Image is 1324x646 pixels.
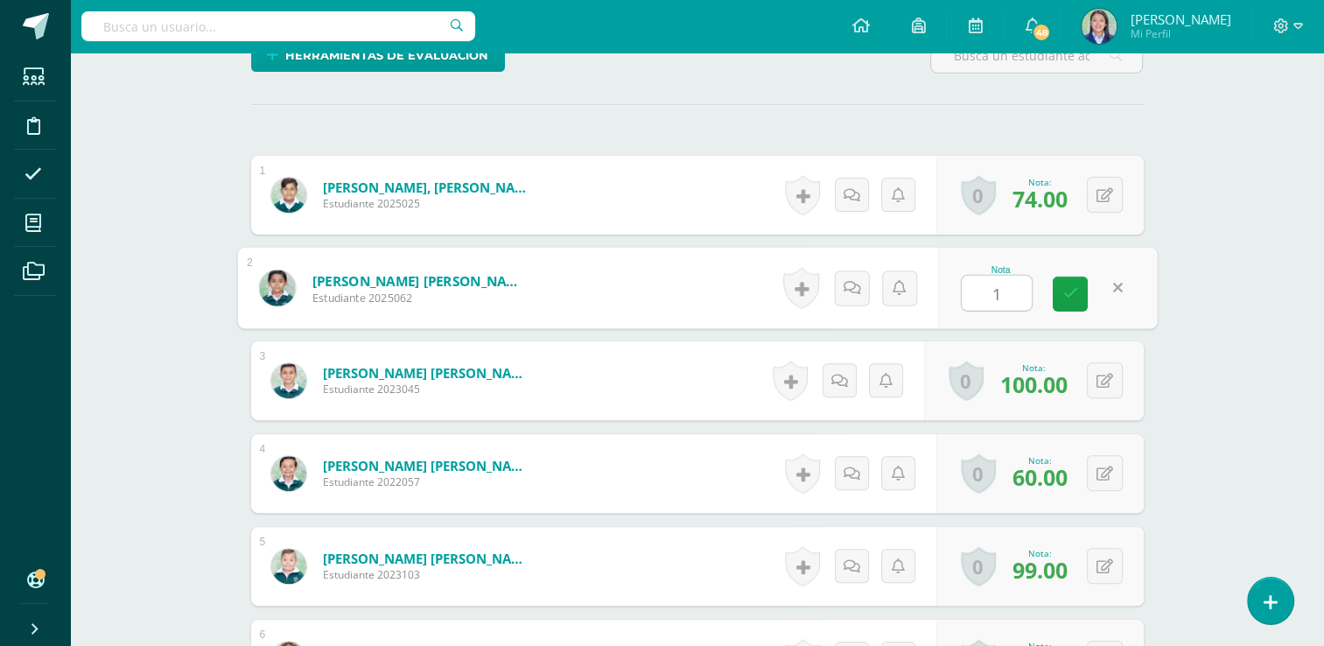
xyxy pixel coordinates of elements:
[931,39,1142,73] input: Busca un estudiante aquí...
[81,11,475,41] input: Busca un usuario...
[1012,176,1068,188] div: Nota:
[1012,555,1068,585] span: 99.00
[271,456,306,491] img: 045c1cbf72d59fce189befde3acc1153.png
[1012,462,1068,492] span: 60.00
[1130,26,1230,41] span: Mi Perfil
[1000,362,1068,374] div: Nota:
[323,474,533,489] span: Estudiante 2022057
[961,175,996,215] a: 0
[949,361,984,401] a: 0
[1000,369,1068,399] span: 100.00
[961,546,996,586] a: 0
[323,550,533,567] a: [PERSON_NAME] [PERSON_NAME]
[961,264,1040,274] div: Nota
[1032,23,1051,42] span: 48
[1012,184,1068,214] span: 74.00
[323,179,533,196] a: [PERSON_NAME], [PERSON_NAME]
[1012,547,1068,559] div: Nota:
[962,276,1032,311] input: 0-100.0
[251,38,505,72] a: Herramientas de evaluación
[323,457,533,474] a: [PERSON_NAME] [PERSON_NAME]
[271,549,306,584] img: c8f51ef1515d09fecb64821a9881fba4.png
[259,270,295,305] img: faabce332288d41f65b9d38d9149afb4.png
[312,271,528,290] a: [PERSON_NAME] [PERSON_NAME]
[285,39,488,72] span: Herramientas de evaluación
[1082,9,1117,44] img: 214190b0e496508f121fcf4a4618c20c.png
[323,364,533,382] a: [PERSON_NAME] [PERSON_NAME]
[312,290,528,305] span: Estudiante 2025062
[1012,454,1068,467] div: Nota:
[271,363,306,398] img: 07c232cd4e738d6196a594d2e0d14ccc.png
[323,567,533,582] span: Estudiante 2023103
[323,382,533,397] span: Estudiante 2023045
[1130,11,1230,28] span: [PERSON_NAME]
[271,178,306,213] img: d87d98ff894f4d92ac333cfba687158a.png
[961,453,996,494] a: 0
[323,196,533,211] span: Estudiante 2025025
